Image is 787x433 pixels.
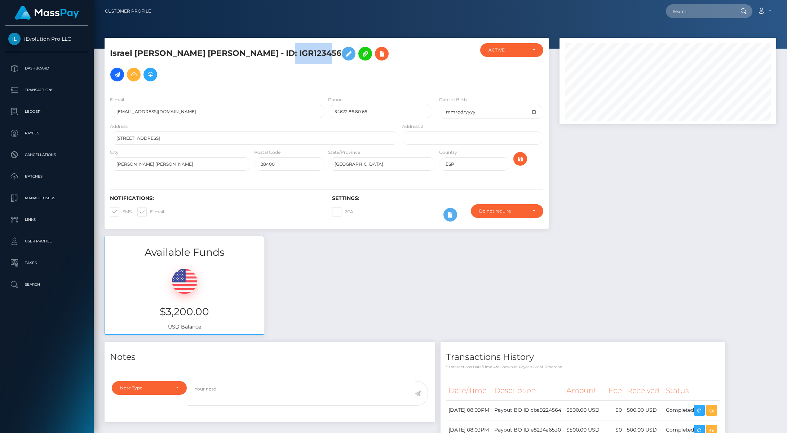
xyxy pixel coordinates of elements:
p: Ledger [8,106,85,117]
span: iEvolution Pro LLC [5,36,88,42]
a: Manage Users [5,189,88,207]
p: * Transactions date/time are shown in payee's local timezone [446,364,720,370]
a: Initiate Payout [110,68,124,81]
td: $500.00 USD [564,400,606,420]
label: E-mail [110,97,124,103]
td: [DATE] 08:09PM [446,400,492,420]
a: Links [5,211,88,229]
h4: Notes [110,351,430,363]
a: Batches [5,168,88,186]
td: Payout BO ID cba9224564 [492,400,564,420]
a: Transactions [5,81,88,99]
h6: Settings: [332,195,543,201]
h4: Transactions History [446,351,720,363]
label: City [110,149,119,156]
a: Payees [5,124,88,142]
p: Taxes [8,258,85,268]
div: USD Balance [105,260,264,334]
h6: Notifications: [110,195,321,201]
label: Country [439,149,457,156]
p: Transactions [8,85,85,95]
a: User Profile [5,232,88,250]
img: MassPay Logo [15,6,79,20]
p: Links [8,214,85,225]
h3: Available Funds [105,245,264,259]
label: Address [110,123,128,130]
button: Do not require [471,204,543,218]
p: Manage Users [8,193,85,204]
p: Cancellations [8,149,85,160]
p: Search [8,279,85,290]
label: E-mail [137,207,164,216]
th: Status [663,381,720,401]
label: 2FA [332,207,353,216]
button: ACTIVE [480,43,543,57]
input: Search... [666,4,734,18]
div: Do not require [479,208,527,214]
a: Cancellations [5,146,88,164]
p: Batches [8,171,85,182]
a: Customer Profile [105,4,151,19]
p: Dashboard [8,63,85,74]
a: Taxes [5,254,88,272]
td: 500.00 USD [624,400,663,420]
label: Phone [328,97,342,103]
h5: Israel [PERSON_NAME] [PERSON_NAME] - ID: IGR123456 [110,43,395,85]
p: User Profile [8,236,85,247]
label: SMS [110,207,132,216]
th: Description [492,381,564,401]
th: Date/Time [446,381,492,401]
td: Completed [663,400,720,420]
p: Payees [8,128,85,139]
a: Dashboard [5,59,88,77]
img: iEvolution Pro LLC [8,33,21,45]
button: Note Type [112,381,187,395]
h3: $3,200.00 [110,305,258,319]
a: Ledger [5,103,88,121]
th: Amount [564,381,606,401]
label: State/Province [328,149,360,156]
img: USD.png [172,269,197,294]
div: Note Type [120,385,170,391]
label: Address 2 [402,123,423,130]
label: Postal Code [254,149,280,156]
th: Fee [606,381,624,401]
label: Date of Birth [439,97,467,103]
a: Search [5,276,88,294]
th: Received [624,381,663,401]
div: ACTIVE [488,47,527,53]
td: $0 [606,400,624,420]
